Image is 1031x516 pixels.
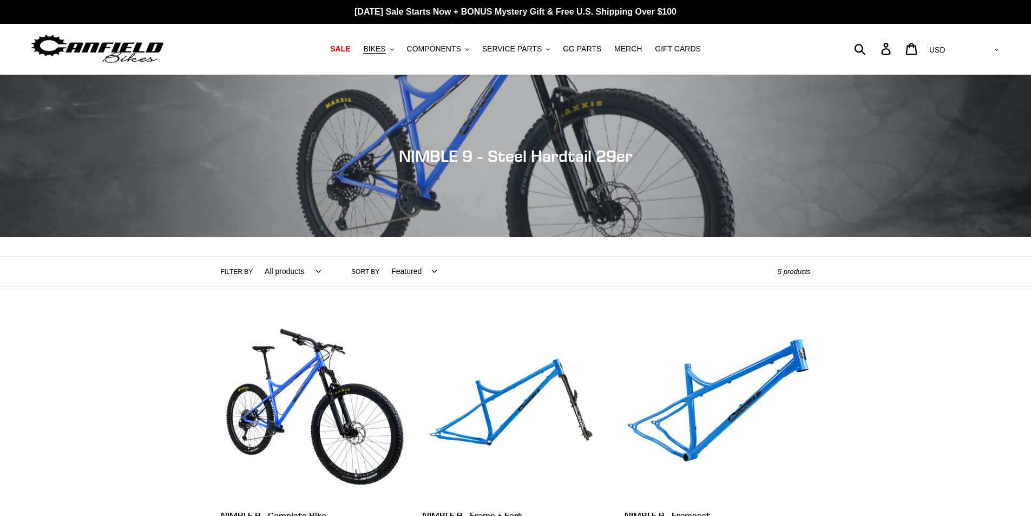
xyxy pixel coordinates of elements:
[30,32,165,66] img: Canfield Bikes
[778,267,811,276] span: 5 products
[563,44,601,54] span: GG PARTS
[609,42,647,56] a: MERCH
[402,42,475,56] button: COMPONENTS
[655,44,701,54] span: GIFT CARDS
[358,42,399,56] button: BIKES
[221,267,253,277] label: Filter by
[557,42,607,56] a: GG PARTS
[860,37,888,61] input: Search
[363,44,385,54] span: BIKES
[351,267,379,277] label: Sort by
[407,44,461,54] span: COMPONENTS
[330,44,350,54] span: SALE
[477,42,555,56] button: SERVICE PARTS
[649,42,706,56] a: GIFT CARDS
[614,44,642,54] span: MERCH
[482,44,542,54] span: SERVICE PARTS
[399,146,633,166] span: NIMBLE 9 - Steel Hardtail 29er
[325,42,356,56] a: SALE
